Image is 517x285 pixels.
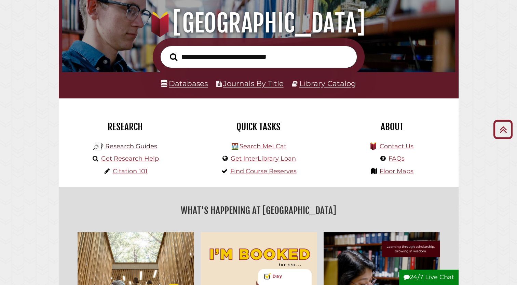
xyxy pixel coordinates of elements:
a: Get Research Help [101,155,159,162]
h2: Research [64,121,187,133]
img: Hekman Library Logo [93,141,104,152]
h2: About [330,121,453,133]
img: Hekman Library Logo [232,143,238,150]
a: Floor Maps [380,167,413,175]
i: Search [170,53,177,61]
button: Search [166,51,181,63]
a: Find Course Reserves [230,167,297,175]
a: Journals By Title [223,79,284,88]
a: Library Catalog [299,79,356,88]
a: Databases [161,79,208,88]
a: Back to Top [491,124,515,135]
h2: Quick Tasks [197,121,320,133]
a: Research Guides [105,142,157,150]
h1: [GEOGRAPHIC_DATA] [70,8,447,38]
a: Citation 101 [113,167,148,175]
a: Contact Us [379,142,413,150]
h2: What's Happening at [GEOGRAPHIC_DATA] [64,203,453,218]
a: Search MeLCat [239,142,286,150]
a: FAQs [389,155,405,162]
a: Get InterLibrary Loan [231,155,296,162]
